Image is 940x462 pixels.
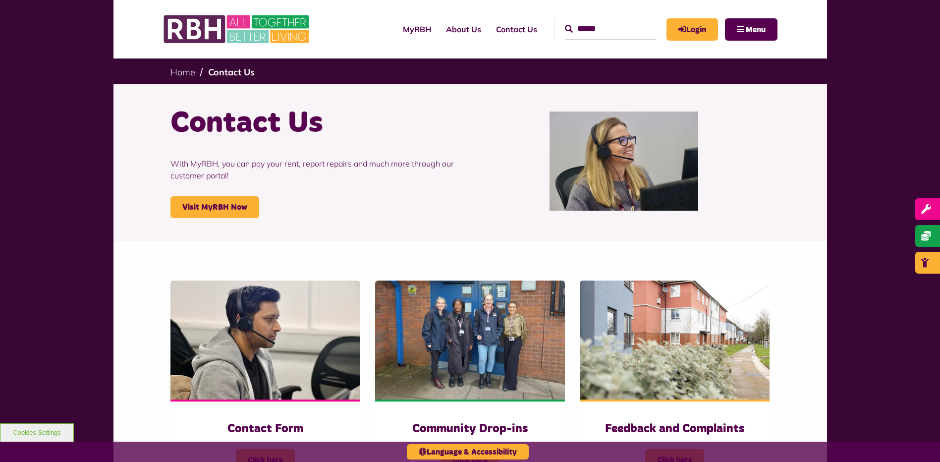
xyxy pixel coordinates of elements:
img: SAZMEDIA RBH 22FEB24 97 [580,281,770,400]
a: Contact Us [489,16,545,43]
img: Heywood Drop In 2024 [375,281,565,400]
a: MyRBH [666,18,718,41]
img: RBH [163,10,312,49]
img: Contact Centre February 2024 (1) [550,112,698,211]
a: Visit MyRBH Now [170,196,259,218]
h1: Contact Us [170,104,463,143]
p: With MyRBH, you can pay your rent, report repairs and much more through our customer portal! [170,143,463,196]
button: Language & Accessibility [407,444,529,460]
iframe: Netcall Web Assistant for live chat [895,417,940,462]
a: MyRBH [395,16,439,43]
h3: Feedback and Complaints [600,421,750,437]
a: Home [170,66,195,78]
span: Menu [746,26,766,34]
a: About Us [439,16,489,43]
img: Contact Centre February 2024 (4) [170,281,360,400]
button: Navigation [725,18,777,41]
a: Contact Us [208,66,255,78]
h3: Community Drop-ins [395,421,545,437]
h3: Contact Form [190,421,340,437]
